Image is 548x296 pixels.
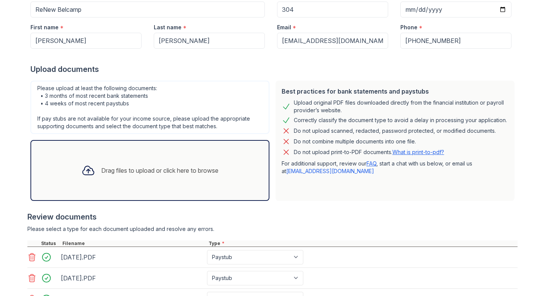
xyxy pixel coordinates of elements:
[392,149,444,155] a: What is print-to-pdf?
[61,240,207,247] div: Filename
[286,168,374,174] a: [EMAIL_ADDRESS][DOMAIN_NAME]
[61,272,204,284] div: [DATE].PDF
[61,251,204,263] div: [DATE].PDF
[207,240,518,247] div: Type
[294,148,444,156] p: Do not upload print-to-PDF documents.
[282,87,508,96] div: Best practices for bank statements and paystubs
[30,24,59,31] label: First name
[27,225,518,233] div: Please select a type for each document uploaded and resolve any errors.
[30,64,518,75] div: Upload documents
[294,137,416,146] div: Do not combine multiple documents into one file.
[294,99,508,114] div: Upload original PDF files downloaded directly from the financial institution or payroll provider’...
[294,126,496,135] div: Do not upload scanned, redacted, password protected, or modified documents.
[282,160,508,175] p: For additional support, review our , start a chat with us below, or email us at
[27,212,518,222] div: Review documents
[101,166,218,175] div: Drag files to upload or click here to browse
[400,24,417,31] label: Phone
[40,240,61,247] div: Status
[30,81,269,134] div: Please upload at least the following documents: • 3 months of most recent bank statements • 4 wee...
[294,116,507,125] div: Correctly classify the document type to avoid a delay in processing your application.
[154,24,182,31] label: Last name
[277,24,291,31] label: Email
[366,160,376,167] a: FAQ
